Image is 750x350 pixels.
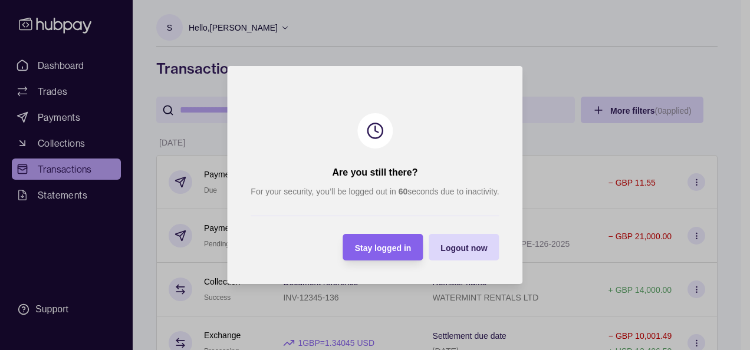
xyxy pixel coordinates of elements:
[343,234,423,260] button: Stay logged in
[399,187,408,196] strong: 60
[440,243,487,253] span: Logout now
[251,185,499,198] p: For your security, you’ll be logged out in seconds due to inactivity.
[333,166,418,179] h2: Are you still there?
[355,243,412,253] span: Stay logged in
[429,234,499,260] button: Logout now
